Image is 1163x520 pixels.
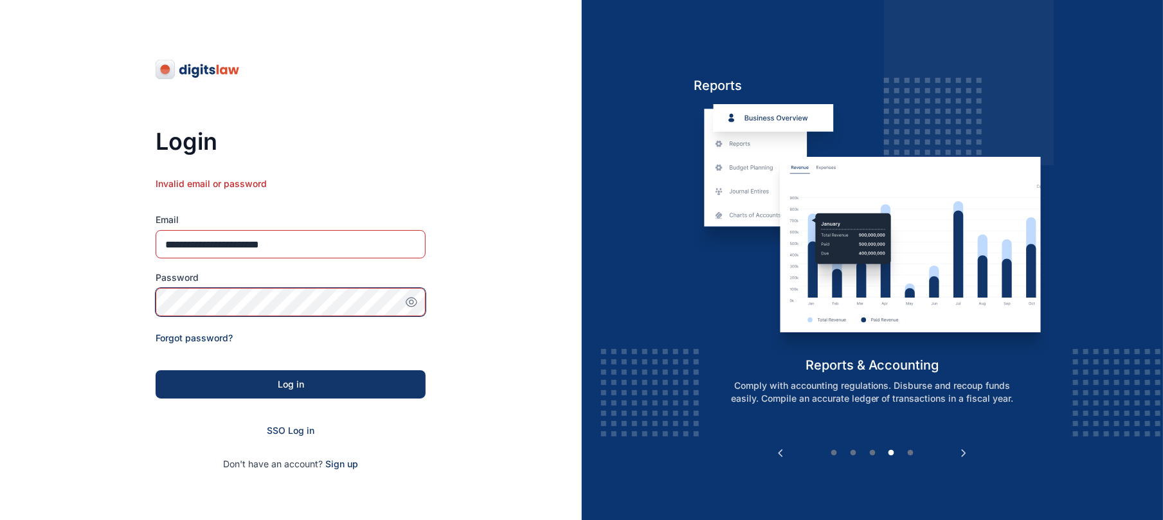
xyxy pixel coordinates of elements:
[156,213,426,226] label: Email
[774,447,787,460] button: Previous
[905,447,917,460] button: 5
[176,378,405,391] div: Log in
[156,370,426,399] button: Log in
[694,104,1050,356] img: reports-and-accounting
[267,425,314,436] a: SSO Log in
[694,76,1050,94] h5: Reports
[827,447,840,460] button: 1
[325,458,358,469] a: Sign up
[156,332,233,343] a: Forgot password?
[708,379,1037,405] p: Comply with accounting regulations. Disburse and recoup funds easily. Compile an accurate ledger ...
[847,447,860,460] button: 2
[156,271,426,284] label: Password
[156,458,426,471] p: Don't have an account?
[694,356,1050,374] h5: reports & accounting
[866,447,879,460] button: 3
[957,447,970,460] button: Next
[885,447,898,460] button: 4
[325,458,358,471] span: Sign up
[156,129,426,154] h3: Login
[156,177,426,213] div: Invalid email or password
[156,59,240,80] img: digitslaw-logo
